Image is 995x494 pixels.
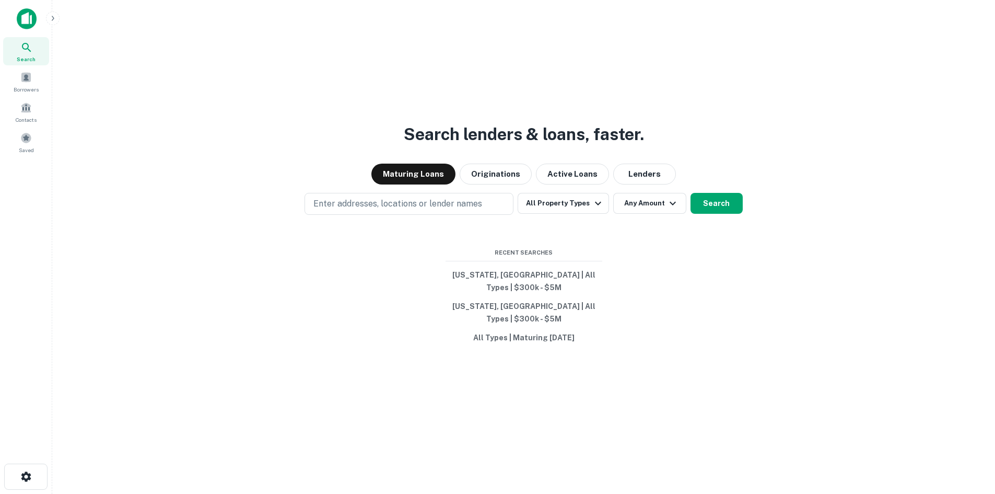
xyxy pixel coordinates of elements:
button: Enter addresses, locations or lender names [305,193,513,215]
p: Enter addresses, locations or lender names [313,198,482,210]
button: Active Loans [536,164,609,185]
span: Contacts [16,116,37,124]
button: Maturing Loans [371,164,455,185]
button: [US_STATE], [GEOGRAPHIC_DATA] | All Types | $300k - $5M [446,297,602,328]
button: All Property Types [518,193,608,214]
a: Contacts [3,98,49,126]
span: Saved [19,146,34,154]
button: Lenders [613,164,676,185]
button: Any Amount [613,193,686,214]
button: Search [690,193,743,214]
a: Search [3,37,49,65]
a: Saved [3,128,49,156]
span: Borrowers [14,85,39,94]
span: Recent Searches [446,248,602,257]
button: All Types | Maturing [DATE] [446,328,602,347]
h3: Search lenders & loans, faster. [404,122,644,147]
span: Search [17,55,36,63]
iframe: Chat Widget [943,410,995,461]
button: [US_STATE], [GEOGRAPHIC_DATA] | All Types | $300k - $5M [446,266,602,297]
a: Borrowers [3,67,49,96]
button: Originations [460,164,532,185]
img: capitalize-icon.png [17,8,37,29]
